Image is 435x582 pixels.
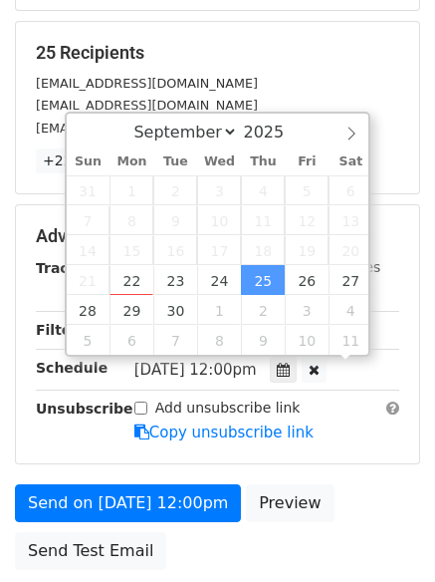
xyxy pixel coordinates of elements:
[285,235,328,265] span: September 19, 2025
[285,205,328,235] span: September 12, 2025
[197,295,241,325] span: October 1, 2025
[328,295,372,325] span: October 4, 2025
[36,42,399,64] h5: 25 Recipients
[67,205,110,235] span: September 7, 2025
[15,484,241,522] a: Send on [DATE] 12:00pm
[285,155,328,168] span: Fri
[155,398,301,419] label: Add unsubscribe link
[328,325,372,355] span: October 11, 2025
[134,424,314,441] a: Copy unsubscribe link
[36,121,258,136] small: [EMAIL_ADDRESS][DOMAIN_NAME]
[197,205,241,235] span: September 10, 2025
[238,123,310,142] input: Year
[109,295,153,325] span: September 29, 2025
[285,325,328,355] span: October 10, 2025
[36,322,87,338] strong: Filters
[328,265,372,295] span: September 27, 2025
[109,325,153,355] span: October 6, 2025
[197,265,241,295] span: September 24, 2025
[67,265,110,295] span: September 21, 2025
[285,265,328,295] span: September 26, 2025
[246,484,333,522] a: Preview
[153,325,197,355] span: October 7, 2025
[109,235,153,265] span: September 15, 2025
[328,175,372,205] span: September 6, 2025
[36,225,399,247] h5: Advanced
[197,175,241,205] span: September 3, 2025
[36,148,119,173] a: +22 more
[197,235,241,265] span: September 17, 2025
[241,235,285,265] span: September 18, 2025
[67,175,110,205] span: August 31, 2025
[67,295,110,325] span: September 28, 2025
[328,235,372,265] span: September 20, 2025
[285,295,328,325] span: October 3, 2025
[241,205,285,235] span: September 11, 2025
[153,295,197,325] span: September 30, 2025
[328,155,372,168] span: Sat
[153,265,197,295] span: September 23, 2025
[335,486,435,582] iframe: Chat Widget
[36,98,258,113] small: [EMAIL_ADDRESS][DOMAIN_NAME]
[36,360,108,376] strong: Schedule
[36,76,258,91] small: [EMAIL_ADDRESS][DOMAIN_NAME]
[109,205,153,235] span: September 8, 2025
[285,175,328,205] span: September 5, 2025
[153,175,197,205] span: September 2, 2025
[197,325,241,355] span: October 8, 2025
[36,401,133,417] strong: Unsubscribe
[109,175,153,205] span: September 1, 2025
[153,235,197,265] span: September 16, 2025
[241,175,285,205] span: September 4, 2025
[67,235,110,265] span: September 14, 2025
[328,205,372,235] span: September 13, 2025
[241,155,285,168] span: Thu
[134,361,257,379] span: [DATE] 12:00pm
[241,295,285,325] span: October 2, 2025
[197,155,241,168] span: Wed
[36,260,103,276] strong: Tracking
[153,155,197,168] span: Tue
[109,155,153,168] span: Mon
[109,265,153,295] span: September 22, 2025
[67,155,110,168] span: Sun
[15,532,166,570] a: Send Test Email
[241,265,285,295] span: September 25, 2025
[153,205,197,235] span: September 9, 2025
[241,325,285,355] span: October 9, 2025
[67,325,110,355] span: October 5, 2025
